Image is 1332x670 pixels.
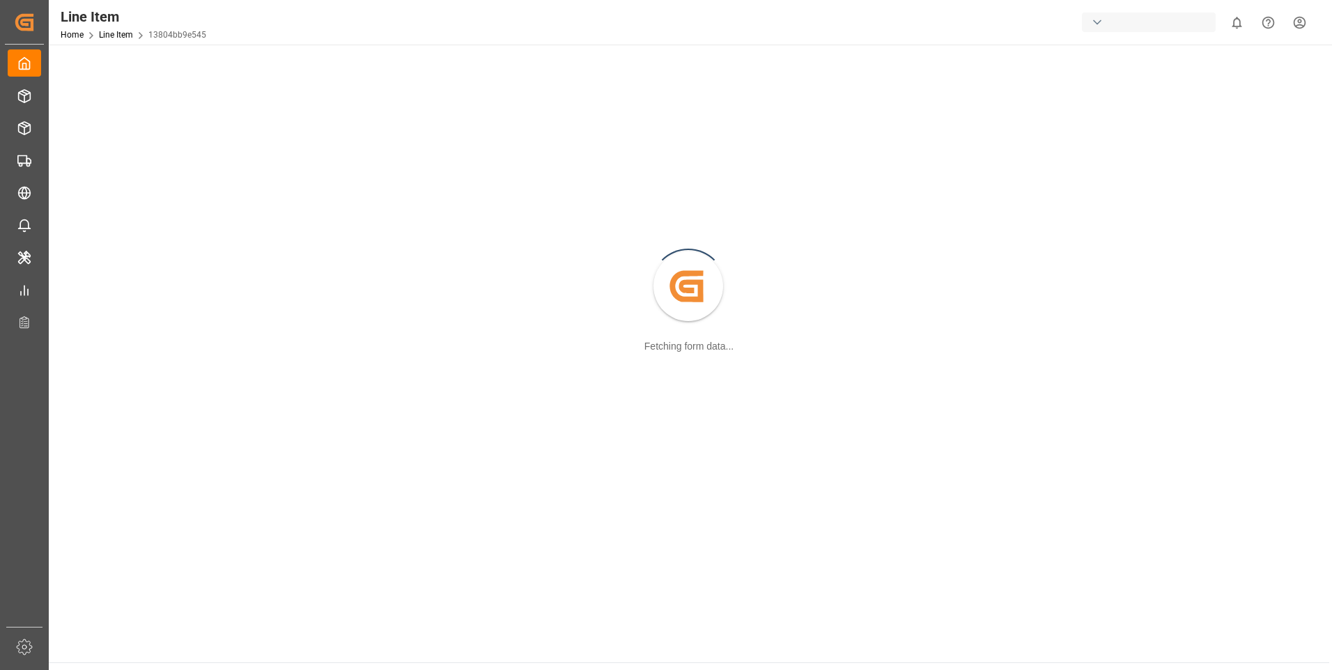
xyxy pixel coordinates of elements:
button: Help Center [1253,7,1284,38]
a: Line Item [99,30,133,40]
div: Fetching form data... [644,339,734,354]
div: Line Item [61,6,206,27]
button: show 0 new notifications [1221,7,1253,38]
a: Home [61,30,84,40]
